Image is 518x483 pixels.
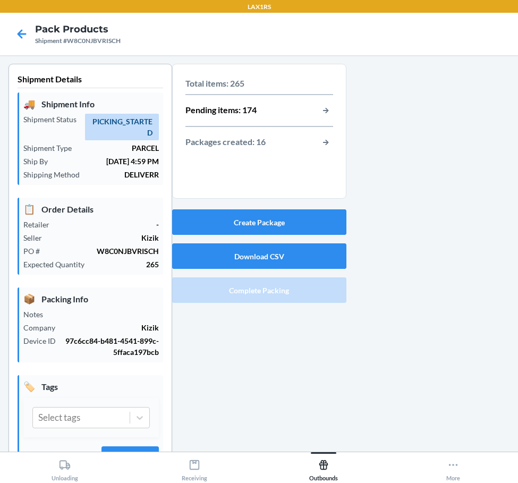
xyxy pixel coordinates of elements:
button: Receiving [130,452,259,481]
p: 265 [93,259,159,270]
h4: Pack Products [35,22,121,36]
span: 📋 [23,202,35,216]
div: Unloading [52,455,78,481]
p: Device ID [23,335,64,346]
p: Tags [23,379,159,394]
p: Seller [23,232,50,243]
span: 📦 [23,292,35,306]
div: Receiving [182,455,207,481]
div: Shipment #W8C0NJBVRISCH [35,36,121,46]
p: - [58,219,159,230]
button: More [388,452,518,481]
p: W8C0NJBVRISCH [48,245,159,257]
p: Shipment Status [23,114,85,125]
p: Shipment Info [23,97,159,111]
button: Outbounds [259,452,389,481]
p: Total items: 265 [185,77,333,90]
p: Packing Info [23,292,159,306]
p: PARCEL [80,142,159,154]
p: Order Details [23,202,159,216]
span: 🚚 [23,97,35,111]
p: Packages created: 16 [185,135,266,149]
p: Company [23,322,64,333]
p: Shipment Details [18,73,163,88]
span: PICKING_STARTED [85,114,159,140]
div: More [446,455,460,481]
p: Shipping Method [23,169,88,180]
p: Retailer [23,219,58,230]
button: button-view-pending-items [319,104,333,117]
p: 97c6cc84-b481-4541-899c-5ffaca197bcb [64,335,159,358]
p: [DATE] 4:59 PM [56,156,159,167]
p: DELIVERR [88,169,159,180]
p: Kizik [50,232,159,243]
p: LAX1RS [248,2,271,12]
p: PO # [23,245,48,257]
button: Create Package [172,209,346,235]
p: Pending items: 174 [185,104,257,117]
div: Select tags [38,411,80,425]
p: Notes [23,309,52,320]
p: Ship By [23,156,56,167]
button: Submit Tags [101,446,159,472]
p: Expected Quantity [23,259,93,270]
p: Shipment Type [23,142,80,154]
span: 🏷️ [23,379,35,394]
button: Download CSV [172,243,346,269]
button: button-view-packages-created [319,135,333,149]
div: Outbounds [309,455,338,481]
p: Kizik [64,322,159,333]
button: Complete Packing [172,277,346,303]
